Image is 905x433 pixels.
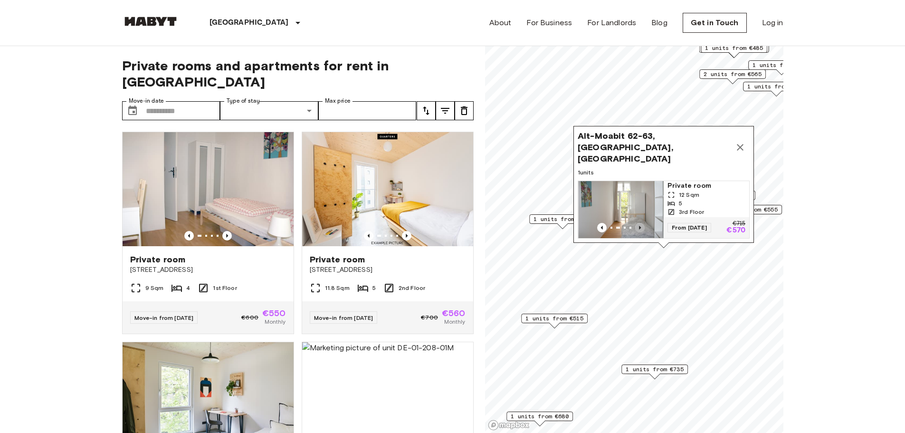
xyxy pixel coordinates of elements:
img: Marketing picture of unit DE-01-07-005-01Q [302,132,473,246]
div: Map marker [748,60,815,75]
button: Previous image [364,231,373,241]
span: €560 [442,309,466,318]
span: 5 [372,284,376,292]
img: Marketing picture of unit DE-01-107-05M [579,181,664,238]
span: 4 [186,284,190,292]
span: Private room [667,181,745,191]
span: €600 [241,313,258,322]
a: Get in Touch [683,13,747,33]
span: Private room [310,254,365,265]
button: Choose date [123,101,142,120]
p: €570 [726,227,745,234]
span: 2 units from €565 [704,70,762,78]
p: €715 [732,221,745,227]
button: tune [455,101,474,120]
button: tune [417,101,436,120]
div: Map marker [689,191,755,205]
span: Monthly [265,318,286,326]
span: Monthly [444,318,465,326]
span: 1 units from €680 [511,412,569,421]
span: 5 [679,199,682,208]
div: Map marker [715,205,782,220]
span: Alt-Moabit 62-63, [GEOGRAPHIC_DATA], [GEOGRAPHIC_DATA] [578,130,731,164]
span: 1 units from €660 [533,215,591,223]
button: Previous image [222,231,232,241]
p: [GEOGRAPHIC_DATA] [210,17,289,29]
span: 1 units from €515 [525,314,583,323]
label: Type of stay [227,97,260,105]
a: Blog [651,17,667,29]
span: Move-in from [DATE] [134,314,194,321]
div: Map marker [621,365,688,379]
span: 1 units from €625 [753,61,810,69]
span: Private room [130,254,186,265]
div: Map marker [521,314,588,328]
span: [STREET_ADDRESS] [310,265,466,275]
button: Previous image [635,223,645,232]
span: €550 [262,309,286,318]
span: From [DATE] [667,223,711,232]
div: Map marker [573,126,754,248]
img: Marketing picture of unit DE-01-093-04M [123,132,294,246]
span: 1 units from €485 [705,44,763,52]
a: About [489,17,512,29]
a: Marketing picture of unit DE-01-093-04MPrevious imagePrevious imagePrivate room[STREET_ADDRESS]9 ... [122,132,294,334]
span: 11.8 Sqm [325,284,350,292]
div: Map marker [506,412,573,426]
button: tune [436,101,455,120]
img: Habyt [122,17,179,26]
button: Previous image [597,223,607,232]
a: Mapbox logo [488,420,530,431]
label: Max price [325,97,351,105]
a: For Business [526,17,572,29]
div: Map marker [699,69,766,84]
span: Move-in from [DATE] [314,314,373,321]
span: 1st Floor [213,284,237,292]
span: 9 Sqm [145,284,164,292]
span: Private rooms and apartments for rent in [GEOGRAPHIC_DATA] [122,58,474,90]
span: [STREET_ADDRESS] [130,265,286,275]
span: 2 units from €555 [720,205,778,214]
span: 1 units [578,168,750,177]
a: Marketing picture of unit DE-01-107-05MMarketing picture of unit DE-01-107-05MPrevious imagePrevi... [578,181,750,239]
span: 3rd Floor [679,208,704,216]
div: Map marker [743,82,810,96]
span: 1 units from €735 [626,365,684,374]
div: Map marker [529,214,596,229]
div: Map marker [701,43,767,58]
span: 1 units from €565 [747,82,805,91]
span: 12 Sqm [679,191,699,199]
button: Previous image [402,231,411,241]
span: €700 [421,313,438,322]
button: Previous image [184,231,194,241]
div: Map marker [699,43,769,58]
span: 2nd Floor [399,284,425,292]
a: Log in [762,17,783,29]
label: Move-in date [129,97,164,105]
a: For Landlords [587,17,636,29]
a: Marketing picture of unit DE-01-07-005-01QPrevious imagePrevious imagePrivate room[STREET_ADDRESS... [302,132,474,334]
